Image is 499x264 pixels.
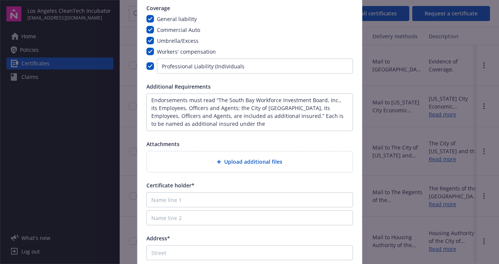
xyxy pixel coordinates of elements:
input: Street [146,245,353,260]
span: Upload additional files [224,158,282,166]
input: Name line 2 [146,210,353,225]
span: Address* [146,235,170,242]
input: Please list additional required coverage here [157,59,353,74]
span: Commercial Auto [157,26,200,33]
span: Coverage [146,5,170,12]
span: Umbrella/Excess [157,37,199,44]
div: Upload additional files [146,151,353,172]
span: Certificate holder* [146,182,194,189]
span: Workers' compensation [157,48,216,55]
span: Attachments [146,140,179,148]
input: Name line 1 [146,192,353,207]
span: General liability [157,15,197,23]
textarea: Endorsements must read “The South Bay Workforce Investment Board, Inc., its Employees, Officers a... [146,94,353,131]
span: Additional Requirements [146,83,211,90]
